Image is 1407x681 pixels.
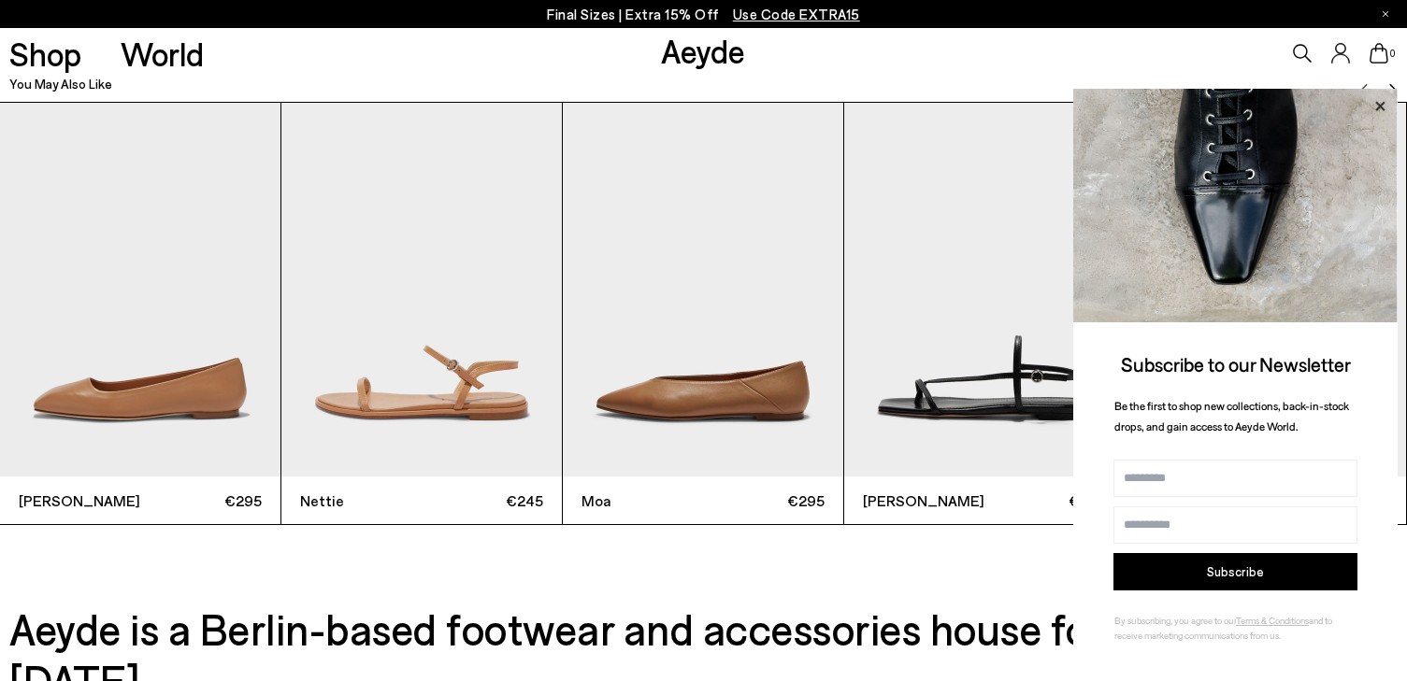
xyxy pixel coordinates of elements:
img: ca3f721fb6ff708a270709c41d776025.jpg [1073,89,1398,322]
span: Subscribe to our Newsletter [1121,352,1351,376]
a: Shop [9,37,81,70]
span: [PERSON_NAME] [19,489,140,512]
img: svg%3E [1357,83,1371,98]
h2: You May Also Like [9,75,112,93]
button: Previous slide [1357,69,1371,97]
div: 2 / 6 [281,102,563,524]
span: Nettie [300,489,422,512]
img: Nettie Leather Sandals [281,103,562,476]
img: Ella Leather Toe-Post Sandals [844,103,1125,476]
span: €245 [422,489,543,512]
img: svg%3E [1385,83,1400,98]
span: By subscribing, you agree to our [1114,615,1236,626]
span: [PERSON_NAME] [863,489,984,512]
span: Be the first to shop new collections, back-in-stock drops, and gain access to Aeyde World. [1114,399,1349,433]
span: €295 [140,489,262,512]
p: Final Sizes | Extra 15% Off [547,3,860,26]
button: Next slide [1385,69,1400,97]
div: 3 / 6 [563,102,844,524]
span: Moa [581,489,703,512]
button: Subscribe [1113,553,1357,590]
span: €245 [984,489,1106,512]
span: Navigate to /collections/ss25-final-sizes [733,6,860,22]
a: Nettie €245 [281,103,562,523]
a: 0 [1370,43,1388,64]
a: [PERSON_NAME] €245 [844,103,1125,523]
a: Moa €295 [563,103,843,523]
div: 4 / 6 [844,102,1126,524]
a: Aeyde [661,31,745,70]
a: World [121,37,204,70]
span: €295 [703,489,825,512]
span: 0 [1388,49,1398,59]
img: Moa Pointed-Toe Flats [563,103,843,476]
a: Terms & Conditions [1236,615,1309,626]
